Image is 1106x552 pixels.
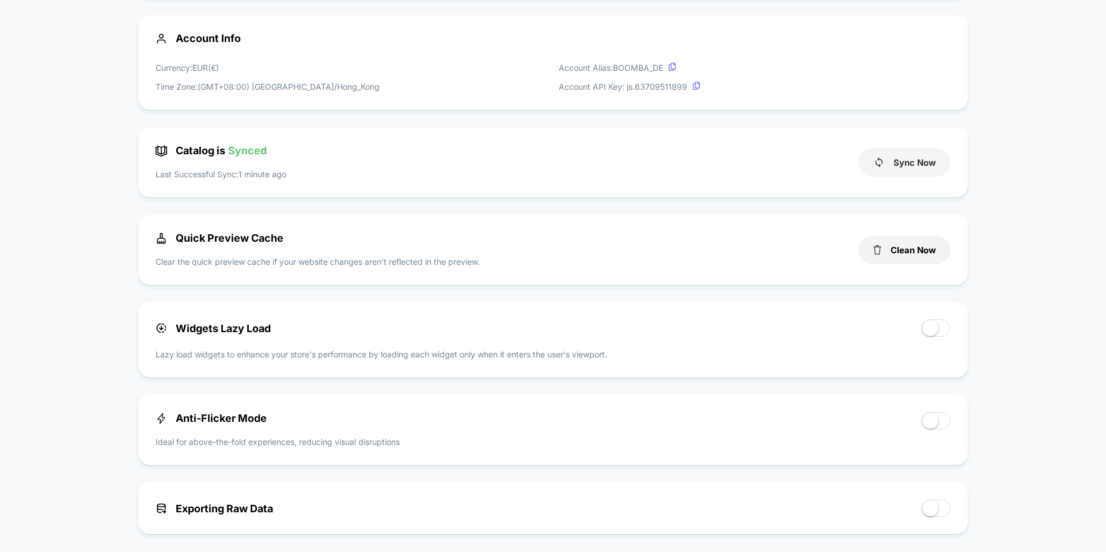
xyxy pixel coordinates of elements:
[858,148,950,177] button: Sync Now
[156,32,950,44] span: Account Info
[156,62,380,74] p: Currency: EUR ( € )
[156,436,400,448] p: Ideal for above-the-fold experiences, reducing visual disruptions
[156,81,380,93] p: Time Zone: (GMT+08:00) [GEOGRAPHIC_DATA]/Hong_Kong
[858,236,950,264] button: Clean Now
[559,81,700,93] p: Account API Key: js. 63709511899
[559,62,700,74] p: Account Alias: BOOMBA_DE
[156,348,950,360] p: Lazy load widgets to enhance your store's performance by loading each widget only when it enters ...
[156,256,480,268] p: Clear the quick preview cache if your website changes aren’t reflected in the preview.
